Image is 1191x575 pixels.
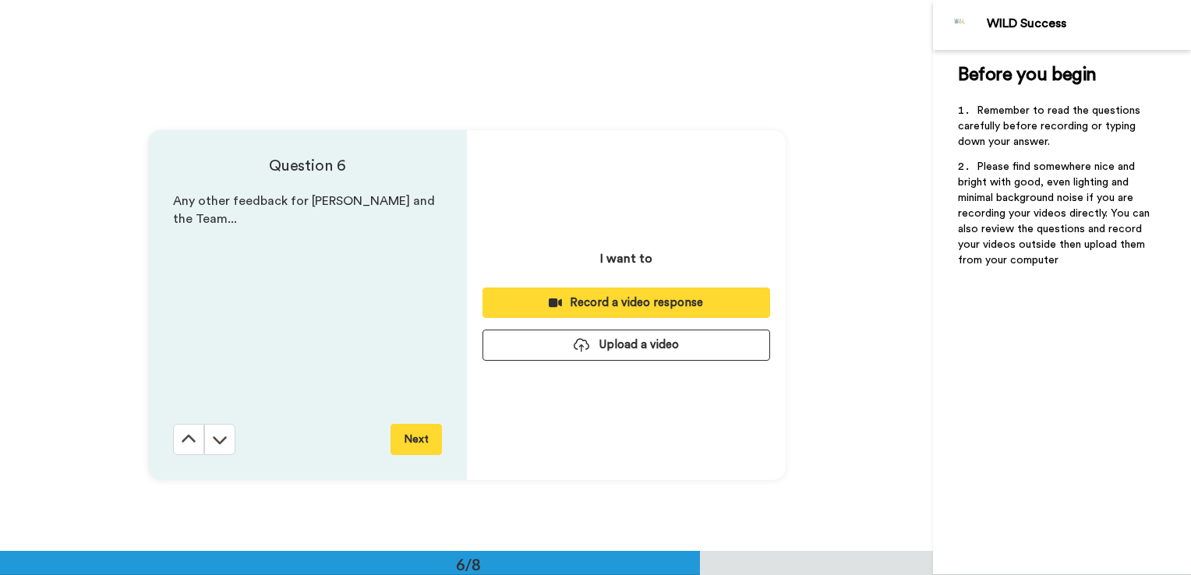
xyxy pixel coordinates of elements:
div: WILD Success [987,16,1190,31]
p: I want to [600,249,652,268]
span: Please find somewhere nice and bright with good, even lighting and minimal background noise if yo... [958,161,1153,266]
div: Record a video response [495,295,758,311]
span: Remember to read the questions carefully before recording or typing down your answer. [958,105,1143,147]
span: Any other feedback for [PERSON_NAME] and the Team... [173,195,438,225]
img: Profile Image [942,6,979,44]
div: 6/8 [431,553,506,575]
h4: Question 6 [173,155,442,177]
button: Record a video response [482,287,770,318]
button: Upload a video [482,330,770,360]
span: Before you begin [958,65,1096,84]
button: Next [391,424,442,455]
